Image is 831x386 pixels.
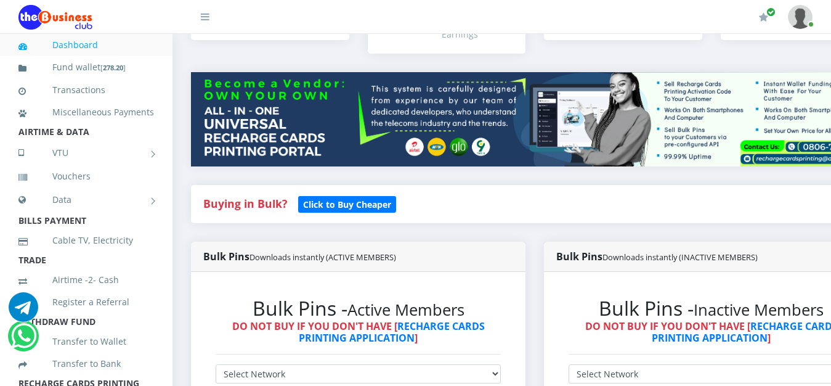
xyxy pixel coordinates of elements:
a: Airtime -2- Cash [18,266,154,294]
small: Downloads instantly (ACTIVE MEMBERS) [249,252,396,263]
small: Active Members [347,299,464,321]
a: VTU [18,138,154,168]
a: Chat for support [9,302,38,322]
a: RECHARGE CARDS PRINTING APPLICATION [299,319,485,345]
i: Renew/Upgrade Subscription [759,12,768,22]
small: Downloads instantly (INACTIVE MEMBERS) [602,252,758,263]
img: User [788,5,813,29]
a: Transactions [18,76,154,104]
a: Dashboard [18,31,154,59]
strong: Bulk Pins [203,250,396,263]
a: Data [18,184,154,215]
a: Transfer to Bank [18,350,154,378]
a: Transfer to Wallet [18,327,154,356]
img: Logo [18,5,92,30]
a: Click to Buy Cheaper [298,196,396,211]
a: Vouchers [18,162,154,191]
span: Renew/Upgrade Subscription [766,7,776,17]
a: Register a Referral [18,288,154,316]
small: Inactive Members [694,299,824,321]
a: Miscellaneous Payments [18,98,154,126]
strong: DO NOT BUY IF YOU DON'T HAVE [ ] [232,319,485,345]
a: Fund wallet[278.20] [18,53,154,82]
a: Chat for support [11,331,36,351]
small: [ ] [100,63,126,72]
b: 278.20 [103,63,123,72]
h2: Bulk Pins - [216,297,501,320]
b: Click to Buy Cheaper [303,199,391,210]
strong: Buying in Bulk? [203,196,287,211]
strong: Bulk Pins [556,250,758,263]
a: Cable TV, Electricity [18,226,154,255]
